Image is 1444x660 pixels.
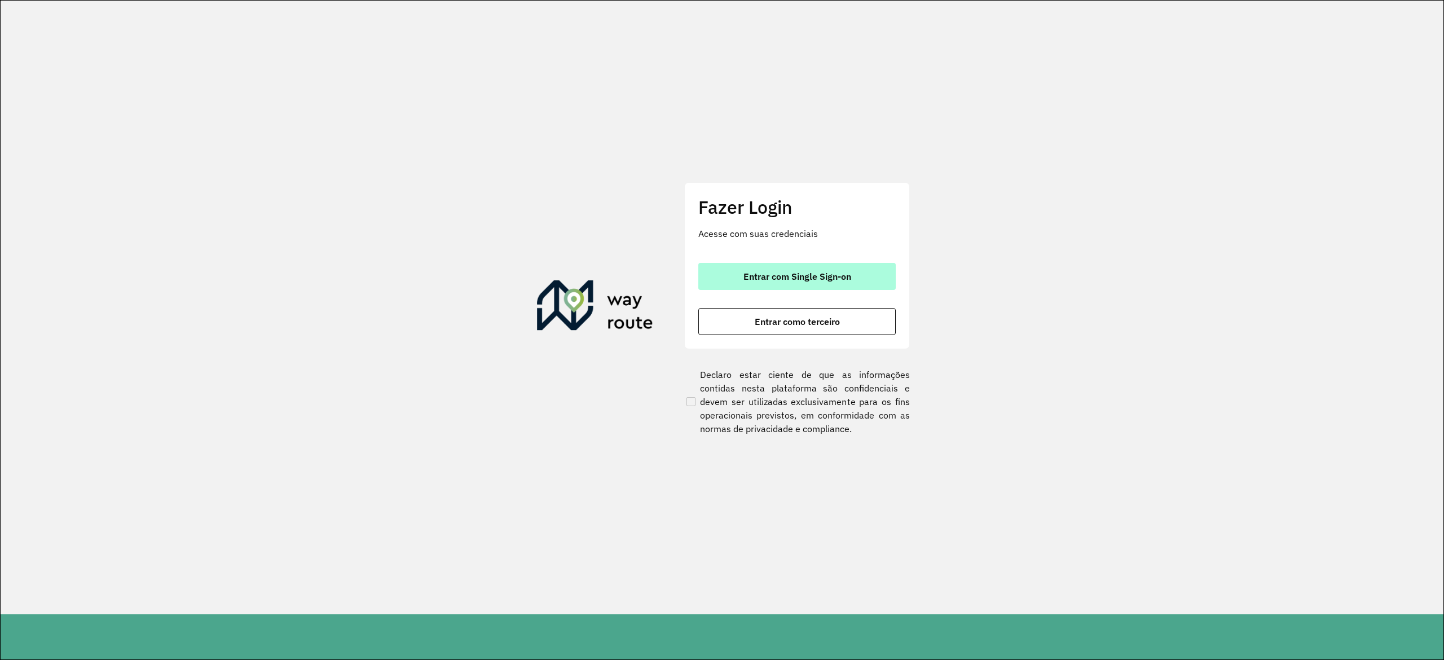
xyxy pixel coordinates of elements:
img: Roteirizador AmbevTech [537,280,653,335]
label: Declaro estar ciente de que as informações contidas nesta plataforma são confidenciais e devem se... [684,368,910,435]
p: Acesse com suas credenciais [698,227,896,240]
button: button [698,308,896,335]
span: Entrar como terceiro [755,317,840,326]
button: button [698,263,896,290]
h2: Fazer Login [698,196,896,218]
span: Entrar com Single Sign-on [743,272,851,281]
